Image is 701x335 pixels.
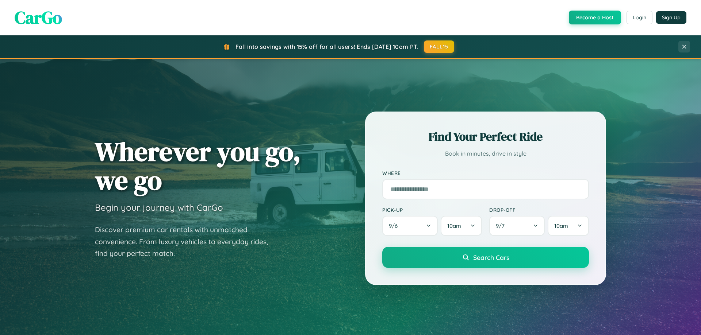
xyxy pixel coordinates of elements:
[382,129,589,145] h2: Find Your Perfect Ride
[489,207,589,213] label: Drop-off
[95,137,301,195] h1: Wherever you go, we go
[473,253,509,261] span: Search Cars
[441,216,482,236] button: 10am
[382,216,438,236] button: 9/6
[424,40,455,53] button: FALL15
[554,222,568,229] span: 10am
[95,224,277,260] p: Discover premium car rentals with unmatched convenience. From luxury vehicles to everyday rides, ...
[382,247,589,268] button: Search Cars
[656,11,686,24] button: Sign Up
[382,170,589,176] label: Where
[15,5,62,30] span: CarGo
[389,222,401,229] span: 9 / 6
[627,11,652,24] button: Login
[95,202,223,213] h3: Begin your journey with CarGo
[382,207,482,213] label: Pick-up
[382,148,589,159] p: Book in minutes, drive in style
[447,222,461,229] span: 10am
[496,222,508,229] span: 9 / 7
[569,11,621,24] button: Become a Host
[489,216,545,236] button: 9/7
[235,43,418,50] span: Fall into savings with 15% off for all users! Ends [DATE] 10am PT.
[548,216,589,236] button: 10am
